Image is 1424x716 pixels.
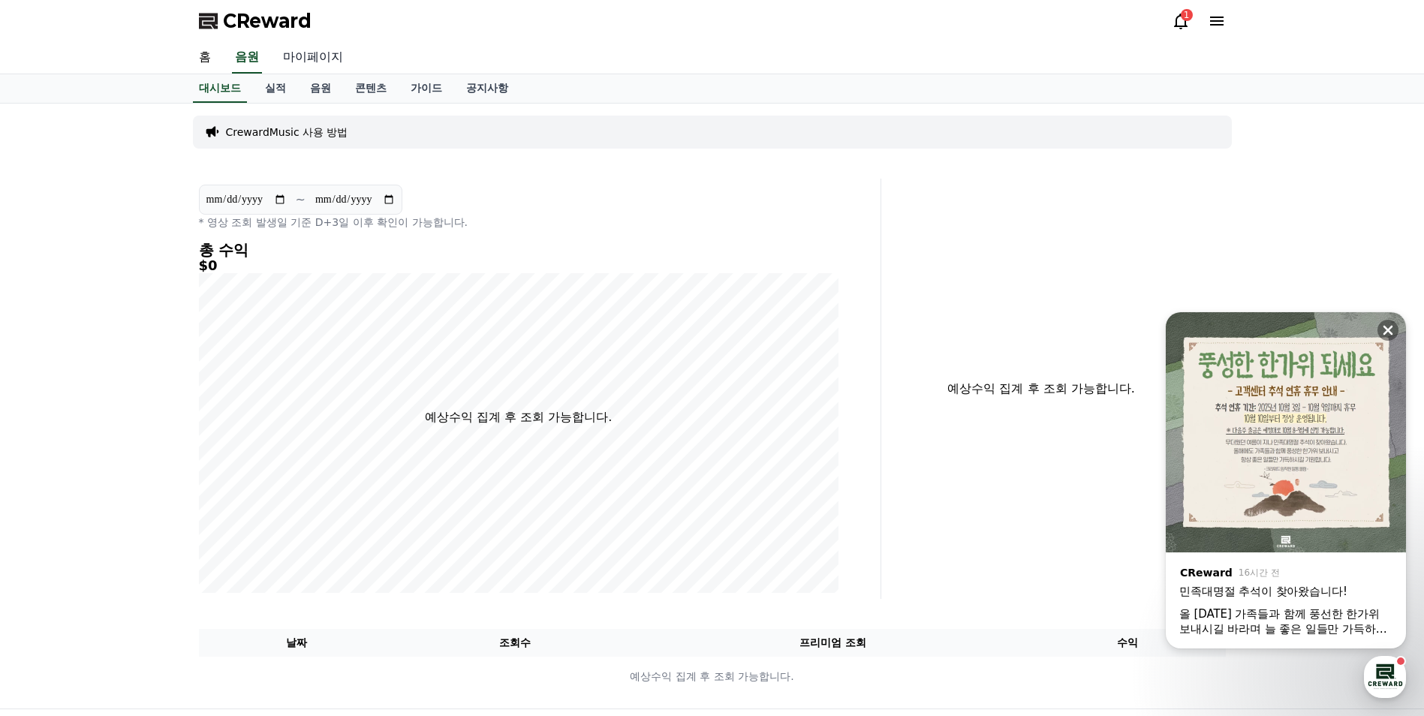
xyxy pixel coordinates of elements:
a: 공지사항 [454,74,520,103]
a: 홈 [187,42,223,74]
a: 음원 [232,42,262,74]
p: ~ [296,191,306,209]
p: 예상수익 집계 후 조회 가능합니다. [893,380,1190,398]
span: 대화 [137,499,155,511]
a: CrewardMusic 사용 방법 [226,125,348,140]
p: * 영상 조회 발생일 기준 D+3일 이후 확인이 가능합니다. [199,215,838,230]
a: 가이드 [399,74,454,103]
a: 마이페이지 [271,42,355,74]
th: 수익 [1030,629,1226,657]
div: 1 [1181,9,1193,21]
h4: 총 수익 [199,242,838,258]
a: 실적 [253,74,298,103]
span: 홈 [47,498,56,510]
span: 설정 [232,498,250,510]
a: 1 [1172,12,1190,30]
a: 홈 [5,476,99,513]
h5: $0 [199,258,838,273]
a: 대화 [99,476,194,513]
p: 예상수익 집계 후 조회 가능합니다. [425,408,612,426]
a: 음원 [298,74,343,103]
a: 콘텐츠 [343,74,399,103]
th: 날짜 [199,629,395,657]
span: CReward [223,9,312,33]
th: 프리미엄 조회 [636,629,1030,657]
a: CReward [199,9,312,33]
th: 조회수 [394,629,635,657]
a: 대시보드 [193,74,247,103]
p: 예상수익 집계 후 조회 가능합니다. [200,669,1225,684]
a: 설정 [194,476,288,513]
